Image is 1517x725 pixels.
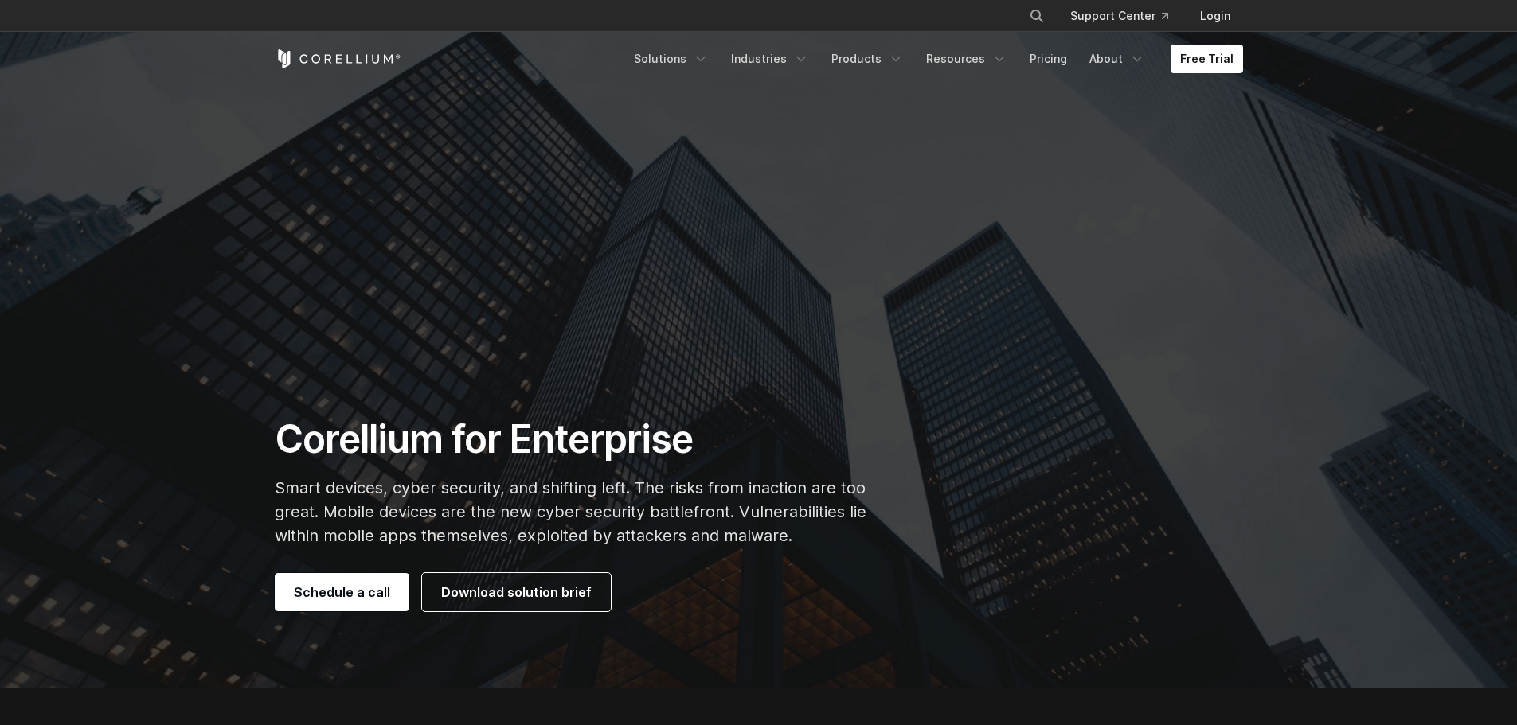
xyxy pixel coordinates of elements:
[1058,2,1181,30] a: Support Center
[624,45,718,73] a: Solutions
[721,45,819,73] a: Industries
[294,583,390,602] span: Schedule a call
[917,45,1017,73] a: Resources
[1022,2,1051,30] button: Search
[441,583,592,602] span: Download solution brief
[822,45,913,73] a: Products
[275,415,909,463] h1: Corellium for Enterprise
[275,573,409,611] a: Schedule a call
[1080,45,1155,73] a: About
[275,476,909,548] p: Smart devices, cyber security, and shifting left. The risks from inaction are too great. Mobile d...
[624,45,1243,73] div: Navigation Menu
[1010,2,1243,30] div: Navigation Menu
[1171,45,1243,73] a: Free Trial
[1020,45,1077,73] a: Pricing
[1187,2,1243,30] a: Login
[275,49,401,68] a: Corellium Home
[422,573,611,611] a: Download solution brief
